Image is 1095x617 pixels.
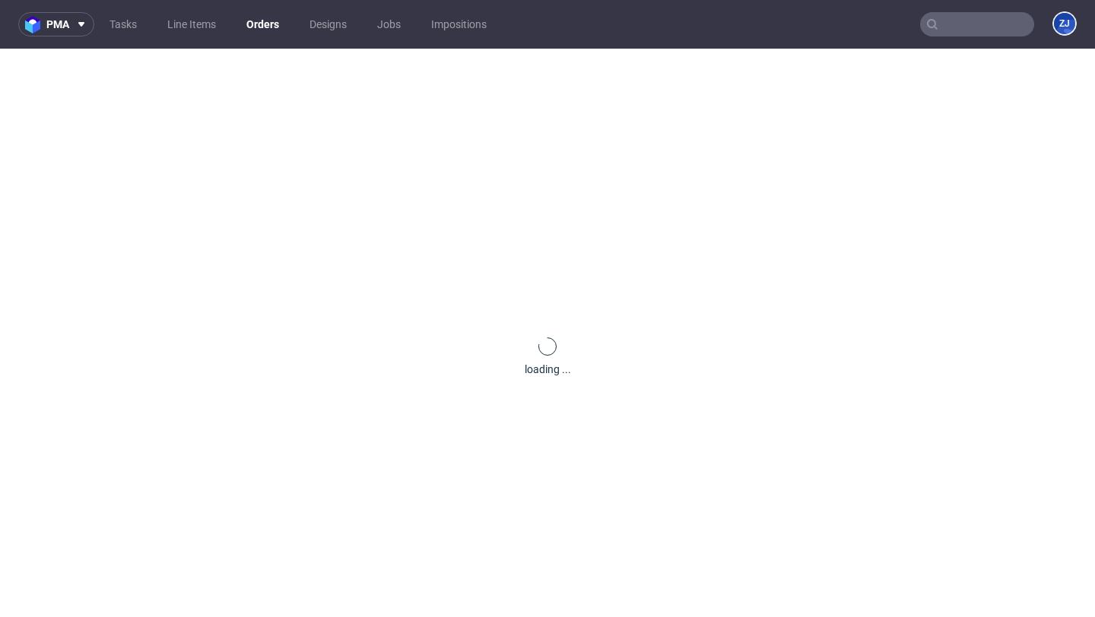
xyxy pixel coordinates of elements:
img: logo [25,16,46,33]
a: Line Items [158,12,225,36]
span: pma [46,19,69,30]
a: Orders [237,12,288,36]
a: Designs [300,12,356,36]
figcaption: ZJ [1054,13,1075,34]
a: Jobs [368,12,410,36]
a: Tasks [100,12,146,36]
div: loading ... [525,362,571,377]
a: Impositions [422,12,496,36]
button: pma [18,12,94,36]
